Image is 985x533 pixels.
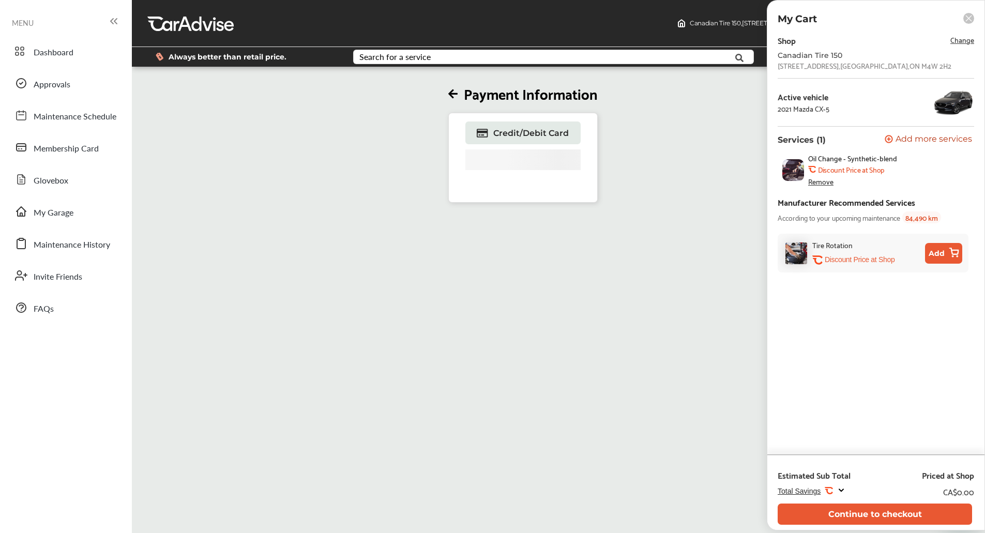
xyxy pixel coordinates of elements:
a: FAQs [9,294,122,321]
p: My Cart [778,13,817,25]
span: My Garage [34,206,73,220]
span: Change [950,34,974,45]
div: Active vehicle [778,92,829,101]
span: Approvals [34,78,70,92]
span: Maintenance Schedule [34,110,116,124]
div: Manufacturer Recommended Services [778,195,915,209]
a: Dashboard [9,38,122,65]
span: Dashboard [34,46,73,59]
a: Glovebox [9,166,122,193]
span: MENU [12,19,34,27]
b: Discount Price at Shop [818,165,884,174]
p: Discount Price at Shop [825,255,895,265]
h2: Payment Information [448,84,598,102]
div: Tire Rotation [812,239,853,251]
span: Oil Change - Synthetic-blend [808,154,897,162]
a: Add more services [885,135,974,145]
img: header-home-logo.8d720a4f.svg [677,19,686,27]
div: Canadian Tire 150 [778,51,943,59]
span: 84,490 km [902,211,941,223]
p: Services (1) [778,135,826,145]
div: 2021 Mazda CX-5 [778,104,829,113]
iframe: PayPal [465,149,581,197]
button: Continue to checkout [778,504,972,525]
div: Search for a service [359,53,431,61]
span: Maintenance History [34,238,110,252]
a: My Garage [9,198,122,225]
img: dollor_label_vector.a70140d1.svg [156,52,163,61]
span: Total Savings [778,487,821,495]
a: Approvals [9,70,122,97]
span: FAQs [34,302,54,316]
span: Glovebox [34,174,68,188]
span: Invite Friends [34,270,82,284]
img: tire-rotation-thumb.jpg [785,242,807,264]
div: Shop [778,33,796,47]
span: According to your upcoming maintenance [778,211,900,223]
div: [STREET_ADDRESS] , [GEOGRAPHIC_DATA] , ON M4W 2H2 [778,62,951,70]
a: Maintenance Schedule [9,102,122,129]
a: Credit/Debit Card [465,121,581,144]
img: 14990_st0640_046.png [933,87,974,118]
button: Add [925,243,962,264]
a: Membership Card [9,134,122,161]
span: Membership Card [34,142,99,156]
a: Invite Friends [9,262,122,289]
span: Add more services [896,135,972,145]
div: Estimated Sub Total [778,470,851,480]
a: Maintenance History [9,230,122,257]
div: Remove [808,177,834,186]
span: Canadian Tire 150 , [STREET_ADDRESS] [GEOGRAPHIC_DATA] , ON M4W 2H2 [690,19,913,27]
button: Add more services [885,135,972,145]
div: Priced at Shop [922,470,974,480]
div: CA$0.00 [943,484,974,498]
span: Always better than retail price. [169,53,286,60]
span: Credit/Debit Card [493,128,569,138]
img: oil-change-thumb.jpg [782,159,804,181]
